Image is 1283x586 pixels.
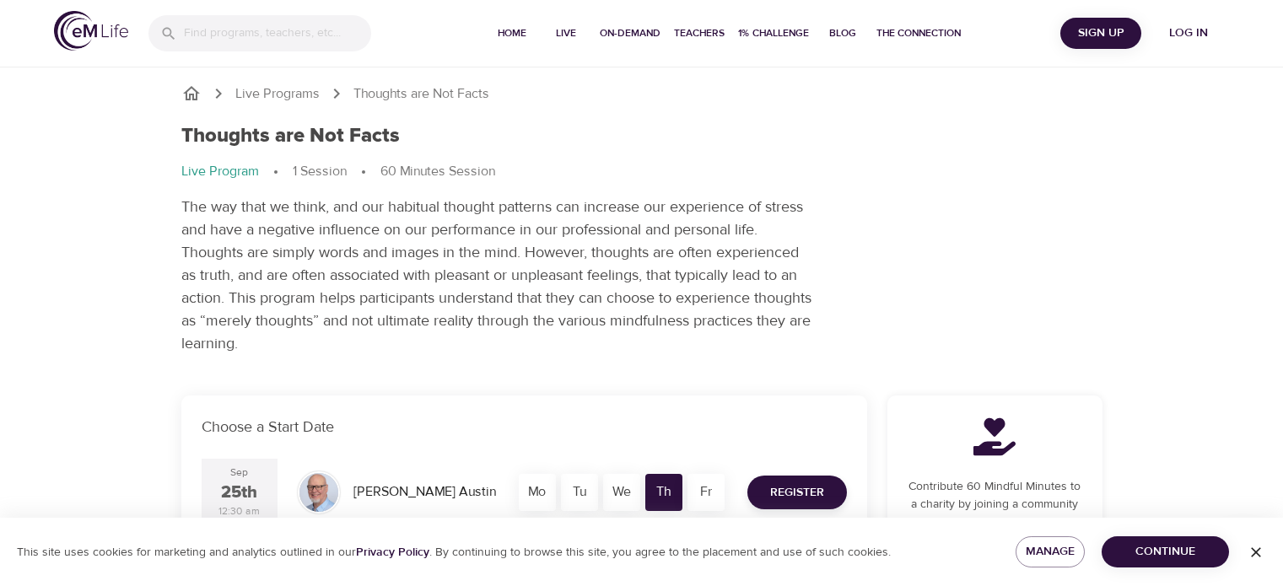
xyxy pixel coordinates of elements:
[747,476,847,509] button: Register
[54,11,128,51] img: logo
[546,24,586,42] span: Live
[1016,536,1086,567] button: Manage
[738,24,809,42] span: 1% Challenge
[600,24,660,42] span: On-Demand
[737,516,857,531] p: Starting Soon
[770,482,824,503] span: Register
[1102,536,1229,567] button: Continue
[1060,18,1141,49] button: Sign Up
[822,24,863,42] span: Blog
[1067,23,1135,44] span: Sign Up
[202,416,847,438] p: Choose a Start Date
[519,474,556,511] div: Mo
[293,162,347,181] p: 1 Session
[235,84,320,104] a: Live Programs
[356,545,429,560] a: Privacy Policy
[1029,541,1072,562] span: Manage
[1155,23,1222,44] span: Log in
[908,478,1082,531] p: Contribute 60 Mindful Minutes to a charity by joining a community and completing this program.
[561,474,598,511] div: Tu
[347,476,503,508] div: [PERSON_NAME] Austin
[380,162,495,181] p: 60 Minutes Session
[492,24,532,42] span: Home
[218,504,260,519] div: 12:30 am
[674,24,725,42] span: Teachers
[221,481,257,505] div: 25th
[603,474,640,511] div: We
[876,24,961,42] span: The Connection
[1148,18,1229,49] button: Log in
[181,162,1102,182] nav: breadcrumb
[181,124,400,148] h1: Thoughts are Not Facts
[687,474,725,511] div: Fr
[230,465,248,480] div: Sep
[645,474,682,511] div: Th
[181,83,1102,104] nav: breadcrumb
[353,84,489,104] p: Thoughts are Not Facts
[181,196,814,355] p: The way that we think, and our habitual thought patterns can increase our experience of stress an...
[1115,541,1216,562] span: Continue
[181,162,259,181] p: Live Program
[184,15,371,51] input: Find programs, teachers, etc...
